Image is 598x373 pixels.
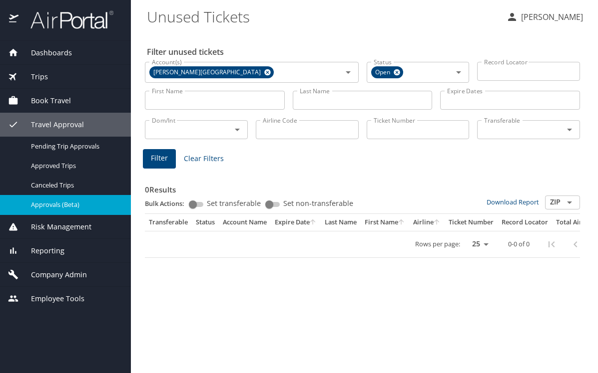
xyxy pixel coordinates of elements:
button: Open [341,65,355,79]
div: [PERSON_NAME][GEOGRAPHIC_DATA] [149,66,274,78]
div: Open [371,66,403,78]
th: Ticket Number [445,214,498,231]
span: Employee Tools [18,293,84,304]
span: Dashboards [18,47,72,58]
th: Airline [409,214,445,231]
span: Set transferable [207,200,261,207]
button: Open [563,195,577,209]
img: icon-airportal.png [9,10,19,29]
span: [PERSON_NAME][GEOGRAPHIC_DATA] [149,67,267,78]
span: Approved Trips [31,161,119,171]
button: Open [452,65,466,79]
p: Rows per page: [415,241,460,247]
span: Travel Approval [18,119,84,130]
th: Account Name [219,214,271,231]
button: [PERSON_NAME] [502,8,587,26]
div: Transferable [149,218,188,227]
h3: 0 Results [145,178,580,195]
h1: Unused Tickets [147,1,498,32]
p: [PERSON_NAME] [518,11,583,23]
button: Clear Filters [180,150,228,168]
button: sort [398,219,405,226]
select: rows per page [464,237,492,252]
button: sort [434,219,441,226]
span: Trips [18,71,48,82]
p: 0-0 of 0 [508,241,530,247]
span: Book Travel [18,95,71,106]
button: Open [563,123,577,137]
p: Bulk Actions: [145,199,192,208]
span: Reporting [18,245,64,256]
img: airportal-logo.png [19,10,113,29]
h2: Filter unused tickets [147,44,582,60]
th: Status [192,214,219,231]
button: Open [230,123,244,137]
button: Filter [143,149,176,169]
span: Pending Trip Approvals [31,142,119,151]
span: Set non-transferable [283,200,353,207]
th: First Name [361,214,409,231]
span: Clear Filters [184,153,224,165]
span: Company Admin [18,269,87,280]
span: Filter [151,152,168,165]
a: Download Report [487,197,539,206]
th: Last Name [321,214,361,231]
span: Open [371,67,396,78]
span: Approvals (Beta) [31,200,119,209]
span: Canceled Trips [31,181,119,190]
span: Risk Management [18,221,91,232]
button: sort [310,219,317,226]
th: Record Locator [498,214,552,231]
th: Expire Date [271,214,321,231]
